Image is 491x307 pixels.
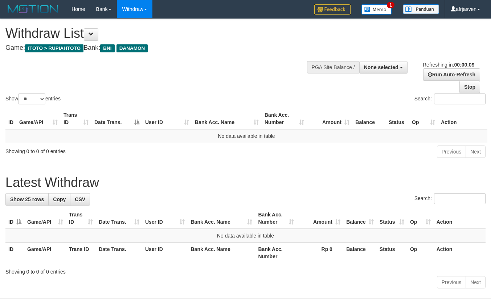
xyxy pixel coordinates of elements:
[423,62,474,68] span: Refreshing in:
[434,243,486,263] th: Action
[5,93,61,104] label: Show entries
[16,108,61,129] th: Game/API: activate to sort column ascending
[5,44,320,52] h4: Game: Bank:
[5,265,486,275] div: Showing 0 to 0 of 0 entries
[364,64,398,70] span: None selected
[297,243,343,263] th: Rp 0
[142,208,188,229] th: User ID: activate to sort column ascending
[192,108,262,129] th: Bank Acc. Name: activate to sort column ascending
[434,208,486,229] th: Action
[437,145,466,158] a: Previous
[66,243,96,263] th: Trans ID
[66,208,96,229] th: Trans ID: activate to sort column ascending
[255,208,297,229] th: Bank Acc. Number: activate to sort column ascending
[423,68,480,81] a: Run Auto-Refresh
[352,108,386,129] th: Balance
[5,4,61,15] img: MOTION_logo.png
[255,243,297,263] th: Bank Acc. Number
[5,108,16,129] th: ID
[262,108,307,129] th: Bank Acc. Number: activate to sort column ascending
[403,4,439,14] img: panduan.png
[361,4,392,15] img: Button%20Memo.svg
[100,44,114,52] span: BNI
[61,108,91,129] th: Trans ID: activate to sort column ascending
[377,208,407,229] th: Status: activate to sort column ascending
[10,196,44,202] span: Show 25 rows
[18,93,45,104] select: Showentries
[142,243,188,263] th: User ID
[438,108,487,129] th: Action
[5,145,199,155] div: Showing 0 to 0 of 0 entries
[414,193,486,204] label: Search:
[297,208,343,229] th: Amount: activate to sort column ascending
[459,81,480,93] a: Stop
[437,276,466,288] a: Previous
[116,44,148,52] span: DANAMON
[343,208,377,229] th: Balance: activate to sort column ascending
[53,196,66,202] span: Copy
[377,243,407,263] th: Status
[188,208,255,229] th: Bank Acc. Name: activate to sort column ascending
[5,175,486,190] h1: Latest Withdraw
[70,193,90,206] a: CSV
[24,208,66,229] th: Game/API: activate to sort column ascending
[387,2,394,8] span: 1
[5,129,487,143] td: No data available in table
[409,108,438,129] th: Op: activate to sort column ascending
[96,208,142,229] th: Date Trans.: activate to sort column ascending
[25,44,83,52] span: ITOTO > RUPIAHTOTO
[407,243,434,263] th: Op
[5,193,49,206] a: Show 25 rows
[5,26,320,41] h1: Withdraw List
[142,108,192,129] th: User ID: activate to sort column ascending
[24,243,66,263] th: Game/API
[407,208,434,229] th: Op: activate to sort column ascending
[454,62,474,68] strong: 00:00:09
[386,108,409,129] th: Status
[5,208,24,229] th: ID: activate to sort column descending
[466,145,486,158] a: Next
[466,276,486,288] a: Next
[5,229,486,243] td: No data available in table
[434,193,486,204] input: Search:
[91,108,142,129] th: Date Trans.: activate to sort column descending
[414,93,486,104] label: Search:
[5,243,24,263] th: ID
[314,4,351,15] img: Feedback.jpg
[96,243,142,263] th: Date Trans.
[48,193,70,206] a: Copy
[75,196,85,202] span: CSV
[188,243,255,263] th: Bank Acc. Name
[307,108,352,129] th: Amount: activate to sort column ascending
[343,243,377,263] th: Balance
[434,93,486,104] input: Search:
[359,61,408,73] button: None selected
[307,61,359,73] div: PGA Site Balance /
